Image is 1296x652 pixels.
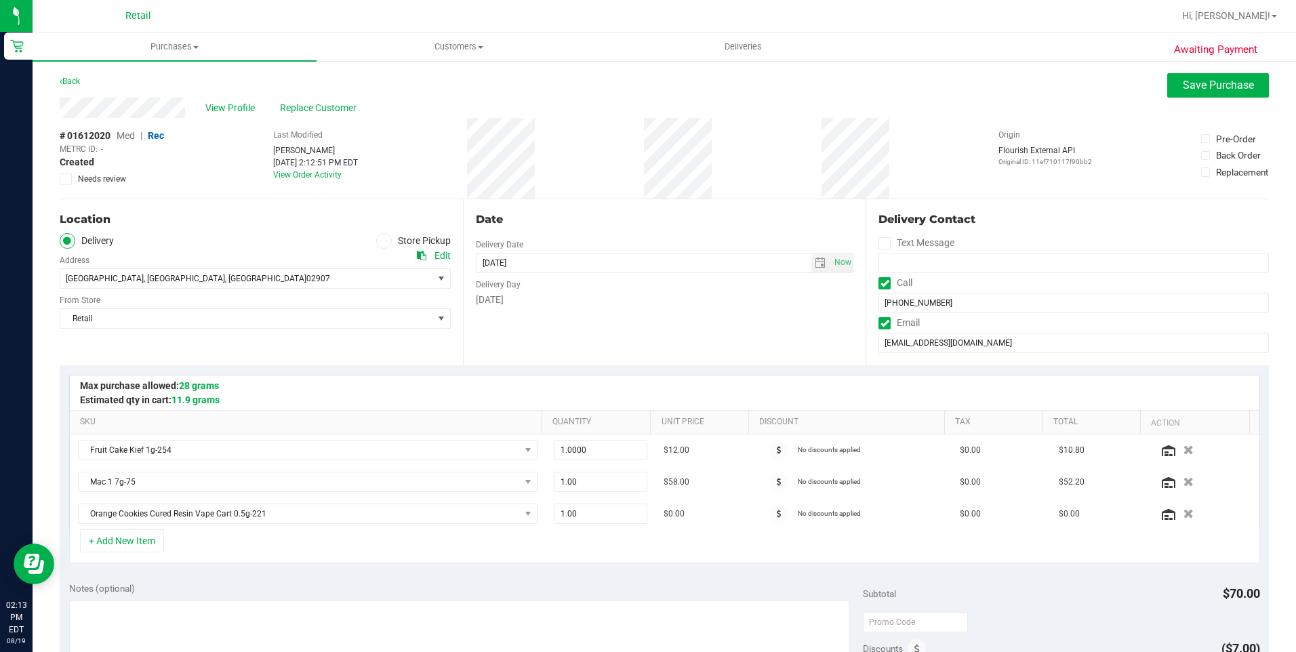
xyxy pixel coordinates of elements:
p: Original ID: 11ef710117f90bb2 [998,157,1092,167]
inline-svg: Retail [10,39,24,53]
a: Back [60,77,80,86]
span: Med [117,130,135,141]
span: No discounts applied [798,478,861,485]
span: Rec [148,130,164,141]
span: Retail [60,309,433,328]
span: Replace Customer [280,101,361,115]
label: Delivery Day [476,279,521,291]
span: $10.80 [1059,444,1085,457]
span: select [830,253,853,272]
span: $12.00 [664,444,689,457]
span: select [433,309,450,328]
a: Customers [317,33,601,61]
span: View Profile [205,101,260,115]
span: 11.9 grams [171,394,220,405]
span: $0.00 [960,444,981,457]
span: $0.00 [960,508,981,521]
span: Save Purchase [1183,79,1254,91]
span: [GEOGRAPHIC_DATA] [66,274,144,283]
input: Promo Code [863,612,968,632]
span: Purchases [33,41,317,53]
div: Delivery Contact [878,211,1269,228]
input: 1.00 [554,504,647,523]
div: Flourish External API [998,144,1092,167]
div: [DATE] 2:12:51 PM EDT [273,157,358,169]
button: Save Purchase [1167,73,1269,98]
span: Deliveries [706,41,780,53]
a: View Order Activity [273,170,342,180]
span: 28 grams [179,380,219,391]
span: $0.00 [664,508,685,521]
p: 08/19 [6,636,26,646]
span: No discounts applied [798,446,861,453]
label: Store Pickup [376,233,451,249]
span: Notes (optional) [69,583,135,594]
label: Text Message [878,233,954,253]
span: NO DATA FOUND [78,472,538,492]
span: select [433,269,450,288]
label: Delivery Date [476,239,523,251]
span: METRC ID: [60,143,98,155]
label: Email [878,313,920,333]
a: Purchases [33,33,317,61]
input: 1.00 [554,472,647,491]
div: Replacement [1216,165,1268,179]
label: Origin [998,129,1020,141]
a: SKU [80,417,536,428]
div: Location [60,211,451,228]
span: Estimated qty in cart: [80,394,220,405]
a: Deliveries [601,33,885,61]
a: Unit Price [662,417,744,428]
span: Awaiting Payment [1174,42,1257,58]
label: Address [60,254,89,266]
label: Last Modified [273,129,323,141]
div: Edit [434,249,451,263]
input: 1.0000 [554,441,647,460]
span: Hi, [PERSON_NAME]! [1182,10,1270,21]
span: $0.00 [960,476,981,489]
iframe: Resource center [14,544,54,584]
div: Date [476,211,854,228]
div: Back Order [1216,148,1261,162]
span: # 01612020 [60,129,110,143]
span: $70.00 [1223,586,1260,600]
a: Discount [759,417,939,428]
span: 02907 [306,274,330,283]
div: Copy address to clipboard [417,249,426,263]
span: | [140,130,142,141]
span: Needs review [78,173,126,185]
div: Pre-Order [1216,132,1256,146]
span: No discounts applied [798,510,861,517]
p: 02:13 PM EDT [6,599,26,636]
span: Mac 1 7g-75 [79,472,520,491]
a: Tax [955,417,1037,428]
input: Format: (999) 999-9999 [878,253,1269,273]
span: $0.00 [1059,508,1080,521]
label: From Store [60,294,100,306]
div: [DATE] [476,293,854,307]
div: [PERSON_NAME] [273,144,358,157]
span: Retail [125,10,151,22]
span: Created [60,155,94,169]
span: Subtotal [863,588,896,599]
label: Call [878,273,912,293]
span: Set Current date [831,253,854,272]
span: , [GEOGRAPHIC_DATA] [225,274,306,283]
span: NO DATA FOUND [78,440,538,460]
span: $52.20 [1059,476,1085,489]
span: Max purchase allowed: [80,380,219,391]
span: - [101,143,103,155]
span: $58.00 [664,476,689,489]
input: Format: (999) 999-9999 [878,293,1269,313]
th: Action [1140,411,1249,435]
span: Customers [317,41,600,53]
span: select [811,253,831,272]
span: NO DATA FOUND [78,504,538,524]
button: + Add New Item [80,529,164,552]
label: Delivery [60,233,114,249]
a: Quantity [552,417,645,428]
span: Orange Cookies Cured Resin Vape Cart 0.5g-221 [79,504,520,523]
a: Total [1053,417,1135,428]
span: Fruit Cake Kief 1g-254 [79,441,520,460]
span: , [GEOGRAPHIC_DATA] [144,274,225,283]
